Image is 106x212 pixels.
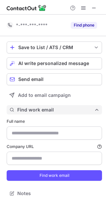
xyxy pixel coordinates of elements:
[7,170,102,181] button: Find work email
[18,61,89,66] span: AI write personalized message
[7,105,102,114] button: Find work email
[7,89,102,101] button: Add to email campaign
[71,22,97,29] button: Reveal Button
[17,107,94,113] span: Find work email
[18,93,71,98] span: Add to email campaign
[7,4,47,12] img: ContactOut v5.3.10
[7,41,102,53] button: save-profile-one-click
[18,45,90,50] div: Save to List / ATS / CRM
[7,57,102,69] button: AI write personalized message
[7,73,102,85] button: Send email
[18,77,44,82] span: Send email
[7,144,102,150] label: Company URL
[7,189,102,198] button: Notes
[7,118,102,124] label: Full name
[17,190,99,196] span: Notes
